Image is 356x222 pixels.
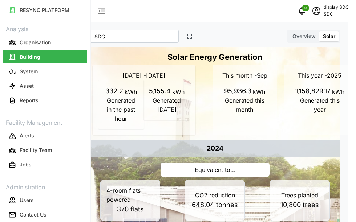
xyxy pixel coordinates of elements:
p: Facility Management [3,117,87,127]
p: kWh [171,87,185,96]
p: [DATE] - [DATE] [98,71,190,80]
p: Asset [20,82,34,90]
h3: Solar Energy Generation [90,47,340,63]
p: Generated this month [224,96,265,114]
p: 648.04 tonnes [192,200,238,210]
p: 4-room flats powered [106,186,154,204]
p: Reports [20,97,39,104]
button: schedule [309,4,324,18]
button: Organisation [3,36,87,49]
a: Alerts [3,129,87,143]
input: Select location [90,30,179,43]
p: Generated in the past hour [104,96,138,123]
a: Reports [3,93,87,108]
p: Equivalent to... [161,163,270,177]
p: 370 flats [117,204,144,215]
a: RESYNC PLATFORM [3,3,87,17]
p: Organisation [20,39,51,46]
p: kWh [251,87,265,96]
button: Alerts [3,129,87,143]
p: Administration [3,181,87,192]
p: Facility Team [20,147,52,154]
p: This month - Sep [218,71,271,80]
a: Organisation [3,35,87,50]
button: Contact Us [3,208,87,221]
p: Alerts [20,132,34,139]
a: Jobs [3,158,87,172]
p: kWh [123,87,137,96]
p: CO2 reduction [195,191,235,200]
p: System [20,68,38,75]
a: Facility Team [3,143,87,158]
p: display SDC [324,4,349,11]
a: Asset [3,79,87,93]
a: Users [3,193,87,207]
span: Solar [323,33,335,39]
button: Facility Team [3,144,87,157]
button: RESYNC PLATFORM [3,4,87,17]
p: Jobs [20,161,32,168]
p: Trees planted [281,191,318,200]
p: Analysis [3,23,87,34]
p: 332.2 [105,86,123,96]
p: Building [20,53,40,61]
p: kWh [331,87,344,96]
p: 2024 [207,143,223,154]
p: RESYNC PLATFORM [20,7,69,14]
p: SDC [324,11,349,18]
button: Users [3,194,87,207]
p: Contact Us [20,211,46,218]
button: Enter full screen [185,31,195,41]
button: notifications [295,4,309,18]
a: System [3,64,87,79]
button: Building [3,50,87,63]
span: 0 [304,5,307,11]
button: Asset [3,79,87,92]
p: Users [20,197,34,204]
button: Reports [3,94,87,107]
p: 95,936.3 [224,86,251,96]
p: Generated this year [295,96,344,114]
p: 5,155.4 [149,86,171,96]
a: Contact Us [3,207,87,222]
p: This year - 2025 [290,71,350,80]
p: Generated [DATE] [150,96,184,114]
button: Jobs [3,159,87,172]
span: Overview [292,33,316,39]
p: 1,158,829.17 [295,86,331,96]
button: System [3,65,87,78]
p: 10,800 trees [280,200,319,210]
